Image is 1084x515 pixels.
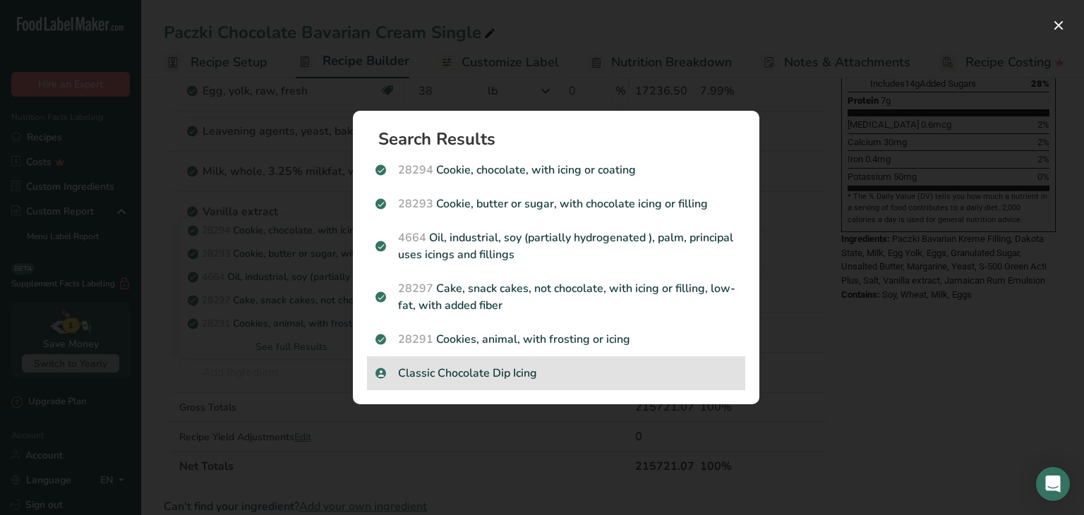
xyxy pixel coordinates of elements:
[1036,467,1070,501] div: Open Intercom Messenger
[375,331,737,348] p: Cookies, animal, with frosting or icing
[375,365,737,382] p: Classic Chocolate Dip Icing
[375,229,737,263] p: Oil, industrial, soy (partially hydrogenated ), palm, principal uses icings and fillings
[398,162,433,178] span: 28294
[398,196,433,212] span: 28293
[378,131,745,147] h1: Search Results
[398,332,433,347] span: 28291
[398,281,433,296] span: 28297
[375,195,737,212] p: Cookie, butter or sugar, with chocolate icing or filling
[398,230,426,246] span: 4664
[375,162,737,178] p: Cookie, chocolate, with icing or coating
[375,280,737,314] p: Cake, snack cakes, not chocolate, with icing or filling, low-fat, with added fiber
